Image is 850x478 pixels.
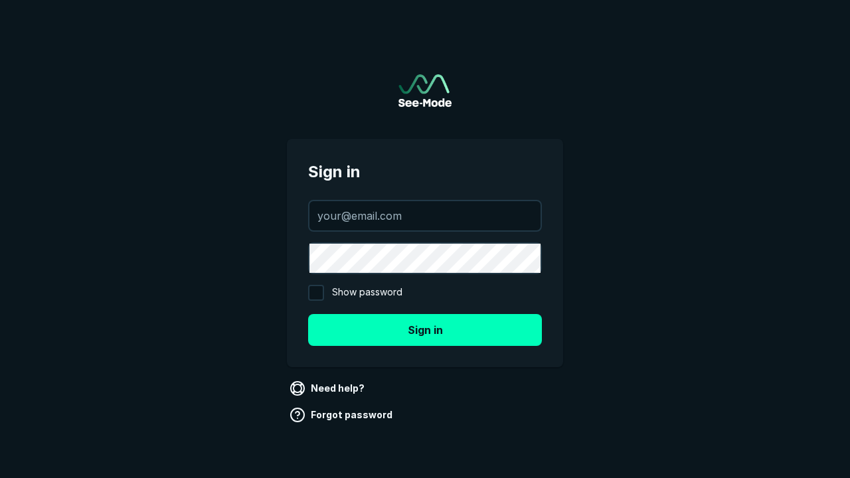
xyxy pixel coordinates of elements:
[309,201,541,230] input: your@email.com
[398,74,452,107] img: See-Mode Logo
[308,314,542,346] button: Sign in
[287,404,398,426] a: Forgot password
[332,285,402,301] span: Show password
[308,160,542,184] span: Sign in
[287,378,370,399] a: Need help?
[398,74,452,107] a: Go to sign in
